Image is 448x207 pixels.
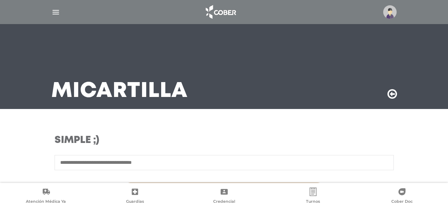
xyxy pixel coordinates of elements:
[51,8,60,17] img: Cober_menu-lines-white.svg
[180,188,268,206] a: Credencial
[383,5,397,19] img: profile-placeholder.svg
[51,82,188,100] h3: Mi Cartilla
[90,188,179,206] a: Guardias
[1,188,90,206] a: Atención Médica Ya
[268,188,357,206] a: Turnos
[55,134,270,146] h3: Simple ;)
[202,4,239,21] img: logo_cober_home-white.png
[126,199,144,205] span: Guardias
[306,199,320,205] span: Turnos
[358,188,447,206] a: Cober Doc
[26,199,66,205] span: Atención Médica Ya
[391,199,413,205] span: Cober Doc
[213,199,235,205] span: Credencial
